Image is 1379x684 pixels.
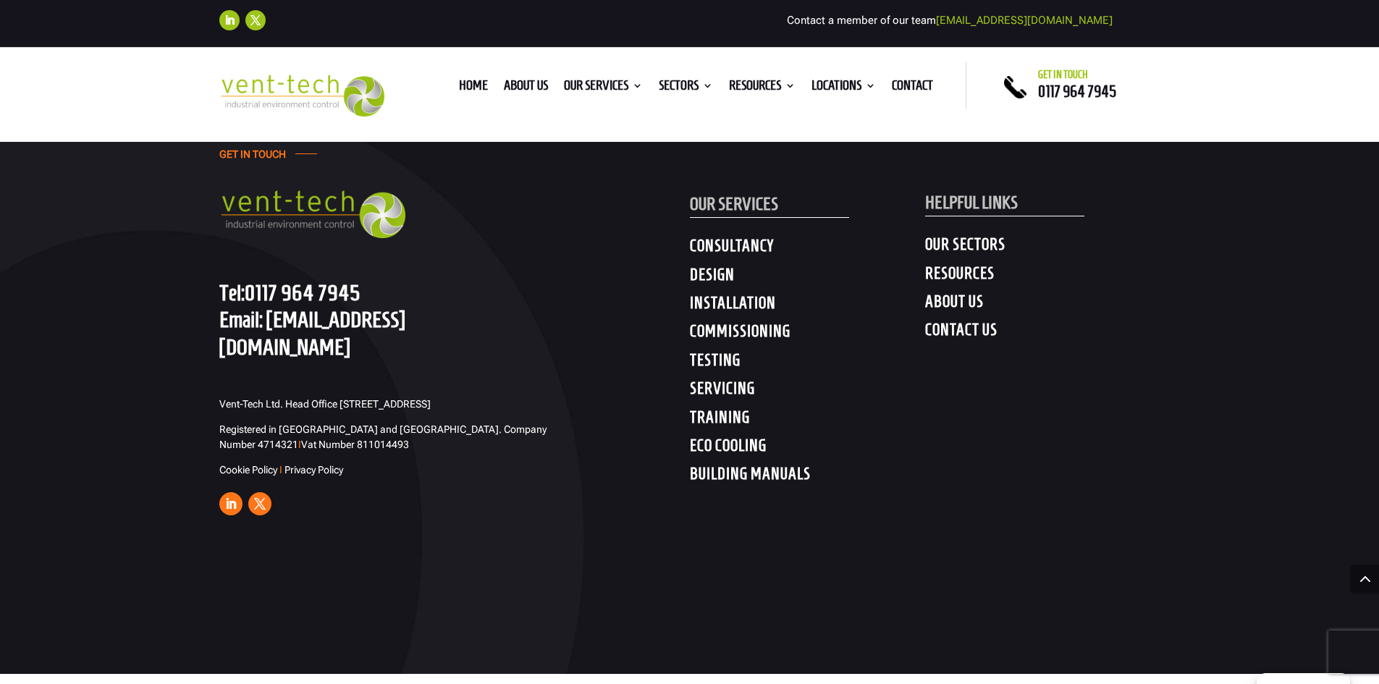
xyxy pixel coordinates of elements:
a: Follow on X [245,10,266,30]
a: [EMAIL_ADDRESS][DOMAIN_NAME] [936,14,1113,27]
a: Home [459,80,488,96]
h4: OUR SECTORS [925,235,1160,261]
img: 2023-09-27T08_35_16.549ZVENT-TECH---Clear-background [219,75,385,117]
a: Follow on LinkedIn [219,10,240,30]
span: HELPFUL LINKS [925,193,1018,212]
a: Privacy Policy [284,464,343,476]
span: Contact a member of our team [787,14,1113,27]
h4: DESIGN [690,265,925,291]
span: I [279,464,282,476]
span: Tel: [219,280,245,305]
span: Email: [219,307,263,332]
h4: CONSULTANCY [690,236,925,262]
h4: ECO COOLING [690,436,925,462]
a: Tel:0117 964 7945 [219,280,360,305]
span: I [298,439,301,450]
h4: TESTING [690,350,925,376]
h4: SERVICING [690,379,925,405]
h4: TRAINING [690,408,925,434]
a: Follow on LinkedIn [219,492,243,515]
a: Sectors [659,80,713,96]
span: Vent-Tech Ltd. Head Office [STREET_ADDRESS] [219,398,431,410]
h4: COMMISSIONING [690,321,925,347]
a: Locations [811,80,876,96]
a: Resources [729,80,796,96]
h4: ABOUT US [925,292,1160,318]
a: 0117 964 7945 [1038,83,1116,100]
a: Our Services [564,80,643,96]
h4: GET IN TOUCH [219,148,286,168]
h4: RESOURCES [925,263,1160,290]
a: Follow on X [248,492,271,515]
span: Registered in [GEOGRAPHIC_DATA] and [GEOGRAPHIC_DATA]. Company Number 4714321 Vat Number 811014493 [219,423,547,450]
a: Cookie Policy [219,464,277,476]
a: Contact [892,80,933,96]
a: About us [504,80,548,96]
span: OUR SERVICES [690,194,778,214]
a: [EMAIL_ADDRESS][DOMAIN_NAME] [219,307,405,358]
h4: CONTACT US [925,320,1160,346]
h4: BUILDING MANUALS [690,464,925,490]
span: Get in touch [1038,69,1088,80]
h4: INSTALLATION [690,293,925,319]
